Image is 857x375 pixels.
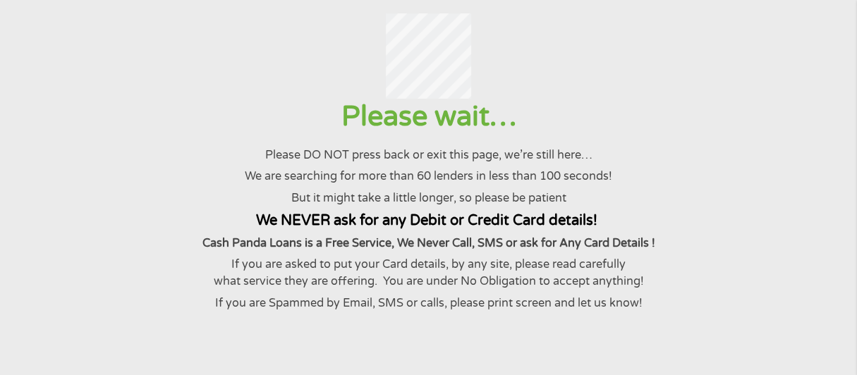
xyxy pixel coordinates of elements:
p: Please DO NOT press back or exit this page, we’re still here… [17,147,839,164]
h1: Please wait… [17,99,839,135]
p: But it might take a little longer, so please be patient [17,190,839,207]
p: If you are Spammed by Email, SMS or calls, please print screen and let us know! [17,295,839,312]
p: We are searching for more than 60 lenders in less than 100 seconds! [17,168,839,185]
strong: Cash Panda Loans is a Free Service, We Never Call, SMS or ask for Any Card Details ! [202,236,655,250]
strong: We NEVER ask for any Debit or Credit Card details! [256,211,597,229]
p: If you are asked to put your Card details, by any site, please read carefully what service they a... [17,256,839,290]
